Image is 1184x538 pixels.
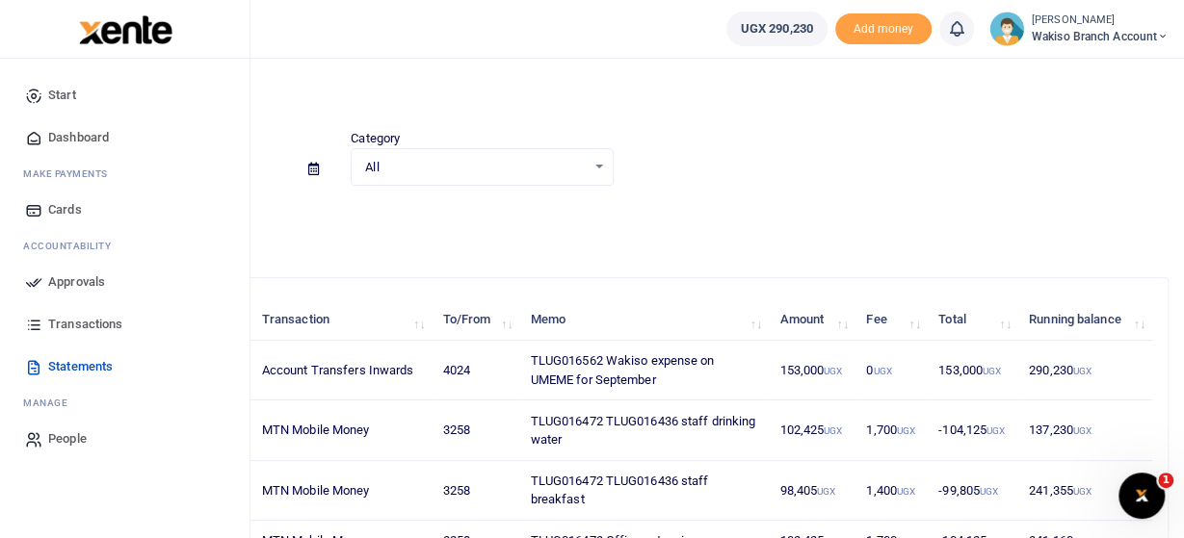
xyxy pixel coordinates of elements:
[365,158,585,177] span: All
[989,12,1024,46] img: profile-user
[519,400,769,460] td: TLUG016472 TLUG016436 staff drinking water
[15,116,234,159] a: Dashboard
[817,486,835,497] small: UGX
[855,461,928,521] td: 1,400
[15,388,234,418] li: M
[897,425,915,436] small: UGX
[928,341,1018,400] td: 153,000
[15,231,234,261] li: Ac
[897,486,915,497] small: UGX
[432,461,519,521] td: 3258
[33,396,68,410] span: anage
[928,461,1018,521] td: -99,805
[769,299,855,341] th: Amount: activate to sort column ascending
[1018,400,1152,460] td: 137,230
[1158,473,1173,488] span: 1
[15,303,234,346] a: Transactions
[79,15,172,44] img: logo-large
[48,272,105,292] span: Approvals
[432,400,519,460] td: 3258
[989,12,1169,46] a: profile-user [PERSON_NAME] Wakiso branch account
[15,159,234,189] li: M
[855,341,928,400] td: 0
[432,299,519,341] th: To/From: activate to sort column ascending
[251,400,433,460] td: MTN Mobile Money
[48,86,76,105] span: Start
[519,461,769,521] td: TLUG016472 TLUG016436 staff breakfast
[15,418,234,460] a: People
[33,167,108,181] span: ake Payments
[1018,461,1152,521] td: 241,355
[48,200,82,219] span: Cards
[251,299,433,341] th: Transaction: activate to sort column ascending
[1118,473,1165,519] iframe: Intercom live chat
[73,209,1169,229] p: Download
[1018,341,1152,400] td: 290,230
[726,12,828,46] a: UGX 290,230
[77,21,172,36] a: logo-small logo-large logo-large
[519,341,769,400] td: TLUG016562 Wakiso expense on UMEME for September
[48,429,87,448] span: People
[855,299,928,341] th: Fee: activate to sort column ascending
[835,20,932,35] a: Add money
[769,341,855,400] td: 153,000
[251,341,433,400] td: Account Transfers Inwards
[928,299,1018,341] th: Total: activate to sort column ascending
[15,261,234,303] a: Approvals
[15,74,234,116] a: Start
[1073,486,1092,497] small: UGX
[719,12,835,46] li: Wallet ballance
[48,357,113,376] span: Statements
[432,341,519,400] td: 4024
[251,461,433,521] td: MTN Mobile Money
[769,400,855,460] td: 102,425
[824,425,842,436] small: UGX
[835,13,932,45] span: Add money
[873,366,891,376] small: UGX
[519,299,769,341] th: Memo: activate to sort column ascending
[769,461,855,521] td: 98,405
[351,129,400,148] label: Category
[73,83,1169,104] h4: Statements
[15,346,234,388] a: Statements
[824,366,842,376] small: UGX
[15,189,234,231] a: Cards
[983,366,1001,376] small: UGX
[1073,425,1092,436] small: UGX
[928,400,1018,460] td: -104,125
[1073,366,1092,376] small: UGX
[987,425,1005,436] small: UGX
[980,486,998,497] small: UGX
[835,13,932,45] li: Toup your wallet
[855,400,928,460] td: 1,700
[38,239,111,253] span: countability
[741,19,813,38] span: UGX 290,230
[1032,28,1169,45] span: Wakiso branch account
[48,128,109,147] span: Dashboard
[1018,299,1152,341] th: Running balance: activate to sort column ascending
[48,315,122,334] span: Transactions
[1032,13,1169,29] small: [PERSON_NAME]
